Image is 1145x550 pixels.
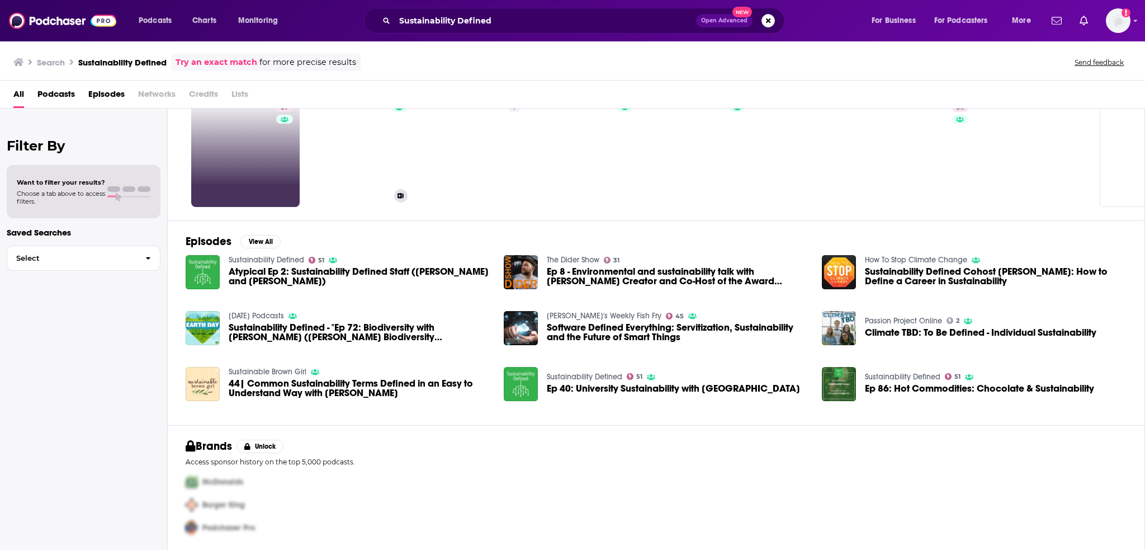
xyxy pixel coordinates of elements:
span: Atypical Ep 2: Sustainability Defined Staff ([PERSON_NAME] and [PERSON_NAME]) [229,267,490,286]
a: Passion Project Online [865,316,942,326]
a: All [13,85,24,108]
button: Show profile menu [1106,8,1130,33]
h2: Filter By [7,138,160,154]
img: Sustainability Defined Cohost Jay Siegel: How to Define a Career in Sustainability [822,255,856,289]
a: Software Defined Everything: Servitization, Sustainability and the Future of Smart Things [504,311,538,345]
button: open menu [864,12,930,30]
a: Software Defined Everything: Servitization, Sustainability and the Future of Smart Things [547,323,808,342]
a: Sustainability Defined - "Ep 72: Biodiversity with Dr. Paula Ehrlich (E.O. Wilson Biodiversity Fo... [229,323,490,342]
h3: Search [37,57,65,68]
span: 44| Common Sustainability Terms Defined in an Easy to Understand Way with [PERSON_NAME] [229,379,490,398]
button: open menu [131,12,186,30]
h3: Sustainability Defined [78,57,167,68]
a: Sustainable Brown Girl [229,367,306,377]
a: 51 [191,98,300,207]
span: Select [7,255,136,262]
a: Try an exact match [176,56,257,69]
span: Podcasts [37,85,75,108]
a: Ep 8 - Environmental and sustainability talk with Jay Siegel Creator and Co-Host of the Award Win... [547,267,808,286]
a: Charts [185,12,223,30]
a: Sustainability Defined [229,255,304,265]
span: 51 [318,258,324,263]
button: open menu [927,12,1004,30]
img: Climate TBD: To Be Defined - Individual Sustainability [822,311,856,345]
a: 44| Common Sustainability Terms Defined in an Easy to Understand Way with Ariel Green [229,379,490,398]
span: Sustainability Defined Cohost [PERSON_NAME]: How to Define a Career in Sustainability [865,267,1127,286]
img: Ep 86: Hot Commodities: Chocolate & Sustainability [822,367,856,401]
h3: Sustainability Cafe [309,191,390,201]
button: Send feedback [1071,58,1127,67]
span: For Business [872,13,916,29]
a: Ep 40: University Sustainability with Penn State University [547,384,800,393]
a: Ep 86: Hot Commodities: Chocolate & Sustainability [865,384,1094,393]
a: Sustainability Defined Cohost Jay Siegel: How to Define a Career in Sustainability [865,267,1127,286]
img: Atypical Ep 2: Sustainability Defined Staff (Matt Arends and Amelia Kovacs) [186,255,220,289]
h2: Episodes [186,234,231,248]
span: Ep 8 - Environmental and sustainability talk with [PERSON_NAME] Creator and Co-Host of the Award ... [547,267,808,286]
a: Climate TBD: To Be Defined - Individual Sustainability [865,328,1096,337]
button: open menu [1004,12,1045,30]
svg: Add a profile image [1122,8,1130,17]
span: Lists [231,85,248,108]
span: 51 [954,374,961,379]
span: Open Advanced [701,18,747,23]
a: Show notifications dropdown [1047,11,1066,30]
span: More [1012,13,1031,29]
span: 45 [675,314,684,319]
button: Unlock [236,440,284,453]
p: Saved Searches [7,227,160,238]
a: The Dider Show [547,255,599,265]
span: Sustainability Defined - "Ep 72: Biodiversity with [PERSON_NAME] ([PERSON_NAME] Biodiversity Foun... [229,323,490,342]
span: 51 [636,374,642,379]
span: Ep 40: University Sustainability with [GEOGRAPHIC_DATA] [547,384,800,393]
img: 44| Common Sustainability Terms Defined in an Easy to Understand Way with Ariel Green [186,367,220,401]
button: Open AdvancedNew [696,14,753,27]
span: Burger King [202,500,245,510]
span: 31 [613,258,619,263]
span: New [732,7,753,17]
a: EpisodesView All [186,234,281,248]
h2: Brands [186,439,232,453]
a: 45 [666,313,684,319]
img: Sustainability Defined - "Ep 72: Biodiversity with Dr. Paula Ehrlich (E.O. Wilson Biodiversity Fo... [186,311,220,345]
span: Choose a tab above to access filters. [17,190,105,205]
img: Podchaser - Follow, Share and Rate Podcasts [9,10,116,31]
span: Networks [138,85,176,108]
span: Podcasts [139,13,172,29]
a: Sustainability Defined [547,372,622,382]
a: 51 [309,257,325,264]
span: McDonalds [202,477,243,487]
img: User Profile [1106,8,1130,33]
a: Sustainability Cafe [304,98,413,207]
a: Atypical Ep 2: Sustainability Defined Staff (Matt Arends and Amelia Kovacs) [229,267,490,286]
a: Episodes [88,85,125,108]
button: View All [240,235,281,248]
span: Podchaser Pro [202,523,255,533]
span: For Podcasters [934,13,988,29]
img: Ep 8 - Environmental and sustainability talk with Jay Siegel Creator and Co-Host of the Award Win... [504,255,538,289]
span: Logged in as tessvanden [1106,8,1130,33]
a: Sustainability Defined [865,372,940,382]
a: How To Stop Climate Change [865,255,967,265]
span: for more precise results [259,56,356,69]
a: Show notifications dropdown [1075,11,1092,30]
span: 2 [956,318,959,323]
a: Ep 40: University Sustainability with Penn State University [504,367,538,401]
a: 34 [867,98,976,207]
a: Earth Day Podcasts [229,311,284,321]
a: 51 [945,373,961,380]
button: open menu [230,12,292,30]
span: Want to filter your results? [17,178,105,186]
